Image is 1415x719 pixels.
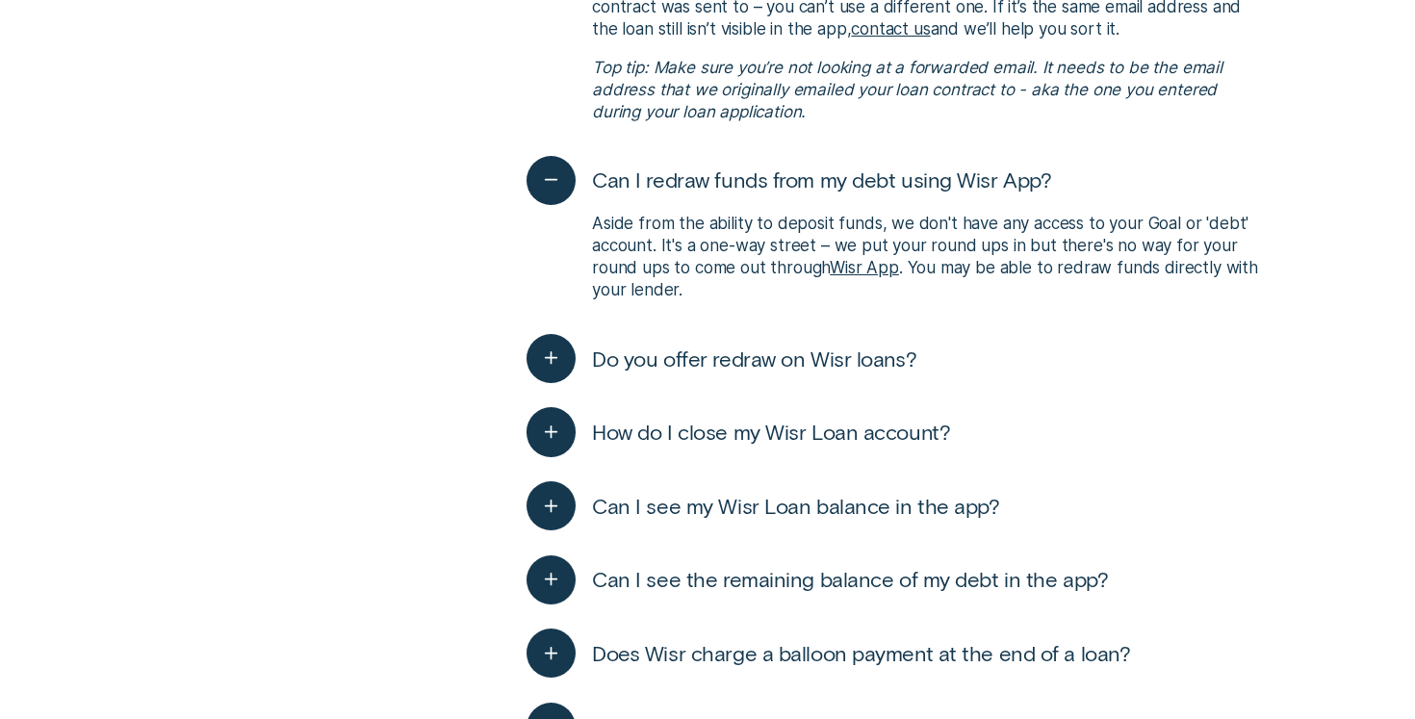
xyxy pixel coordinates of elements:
[527,407,950,456] button: How do I close my Wisr Loan account?
[527,555,1108,604] button: Can I see the remaining balance of my debt in the app?
[592,419,950,446] span: How do I close my Wisr Loan account?
[592,640,1130,667] span: Does Wisr charge a balloon payment at the end of a loan?
[592,58,1222,121] em: Top tip: Make sure you’re not looking at a forwarded email. It needs to be the email address that...
[830,258,899,277] a: Wisr App
[592,167,1051,193] span: Can I redraw funds from my debt using Wisr App?
[851,19,930,39] a: contact us
[527,481,999,530] button: Can I see my Wisr Loan balance in the app?
[592,566,1108,593] span: Can I see the remaining balance of my debt in the app?
[592,346,916,372] span: Do you offer redraw on Wisr loans?
[527,156,1051,205] button: Can I redraw funds from my debt using Wisr App?
[592,213,1266,301] p: Aside from the ability to deposit funds, we don't have any access to your Goal or 'debt' account....
[592,493,999,520] span: Can I see my Wisr Loan balance in the app?
[527,629,1130,678] button: Does Wisr charge a balloon payment at the end of a loan?
[527,334,916,383] button: Do you offer redraw on Wisr loans?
